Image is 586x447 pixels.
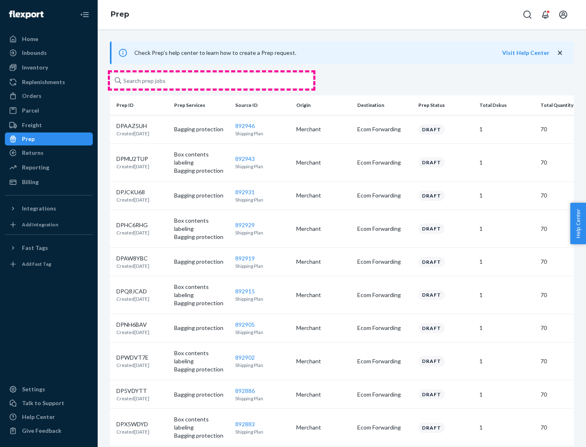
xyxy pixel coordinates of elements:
[235,288,255,295] a: 892915
[111,10,129,19] a: Prep
[22,35,38,43] div: Home
[235,428,290,435] p: Shipping Plan
[174,415,229,432] p: Box contents labeling
[479,324,534,332] p: 1
[418,323,445,333] div: Draft
[174,365,229,373] p: Bagging protection
[296,258,351,266] p: Merchant
[296,158,351,167] p: Merchant
[22,135,35,143] div: Prep
[555,7,571,23] button: Open account menu
[22,78,65,86] div: Replenishments
[77,7,93,23] button: Close Navigation
[357,291,412,299] p: Ecom Forwarding
[354,95,415,115] th: Destination
[296,291,351,299] p: Merchant
[174,349,229,365] p: Box contents labeling
[235,387,255,394] a: 892886
[357,391,412,399] p: Ecom Forwarding
[116,196,149,203] p: Created [DATE]
[293,95,354,115] th: Origin
[110,95,171,115] th: Prep ID
[171,95,232,115] th: Prep Services
[556,49,564,57] button: close
[5,146,93,159] a: Returns
[174,217,229,233] p: Box contents labeling
[22,149,44,157] div: Returns
[5,424,93,437] button: Give Feedback
[22,121,42,129] div: Freight
[116,354,149,362] p: DPWDVT7E
[418,356,445,366] div: Draft
[5,258,93,271] a: Add Fast Tag
[116,420,149,428] p: DPX5WDYD
[357,225,412,233] p: Ecom Forwarding
[235,263,290,269] p: Shipping Plan
[174,167,229,175] p: Bagging protection
[235,362,290,369] p: Shipping Plan
[235,395,290,402] p: Shipping Plan
[296,125,351,133] p: Merchant
[357,158,412,167] p: Ecom Forwarding
[22,163,49,171] div: Reporting
[296,324,351,332] p: Merchant
[418,423,445,433] div: Draft
[418,191,445,201] div: Draft
[476,95,537,115] th: Total Dskus
[22,413,55,421] div: Help Center
[357,357,412,365] p: Ecom Forwarding
[235,295,290,302] p: Shipping Plan
[116,254,149,263] p: DPAW8YBC
[174,432,229,440] p: Bagging protection
[5,76,93,89] a: Replenishments
[116,362,149,369] p: Created [DATE]
[235,122,255,129] a: 892946
[357,258,412,266] p: Ecom Forwarding
[235,321,255,328] a: 892905
[116,163,149,170] p: Created [DATE]
[570,203,586,244] button: Help Center
[418,157,445,167] div: Draft
[5,397,93,410] a: Talk to Support
[418,223,445,234] div: Draft
[235,229,290,236] p: Shipping Plan
[22,244,48,252] div: Fast Tags
[235,421,255,427] a: 892883
[174,324,229,332] p: Bagging protection
[116,395,149,402] p: Created [DATE]
[296,423,351,432] p: Merchant
[5,202,93,215] button: Integrations
[235,189,255,195] a: 892931
[296,225,351,233] p: Merchant
[174,150,229,167] p: Box contents labeling
[22,49,47,57] div: Inbounds
[5,218,93,231] a: Add Integration
[479,258,534,266] p: 1
[5,61,93,74] a: Inventory
[537,7,553,23] button: Open notifications
[296,191,351,200] p: Merchant
[479,391,534,399] p: 1
[116,287,149,295] p: DPQ8JCAD
[479,158,534,167] p: 1
[5,176,93,189] a: Billing
[22,221,58,228] div: Add Integration
[5,383,93,396] a: Settings
[22,106,39,115] div: Parcel
[116,130,149,137] p: Created [DATE]
[116,329,149,336] p: Created [DATE]
[479,191,534,200] p: 1
[22,204,56,213] div: Integrations
[296,391,351,399] p: Merchant
[116,321,149,329] p: DPNH6BAV
[418,389,445,399] div: Draft
[479,357,534,365] p: 1
[502,49,549,57] button: Visit Help Center
[22,385,45,393] div: Settings
[22,399,64,407] div: Talk to Support
[5,33,93,46] a: Home
[22,63,48,72] div: Inventory
[235,255,255,262] a: 892919
[116,221,149,229] p: DPHC6RHG
[116,188,149,196] p: DPJCKU68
